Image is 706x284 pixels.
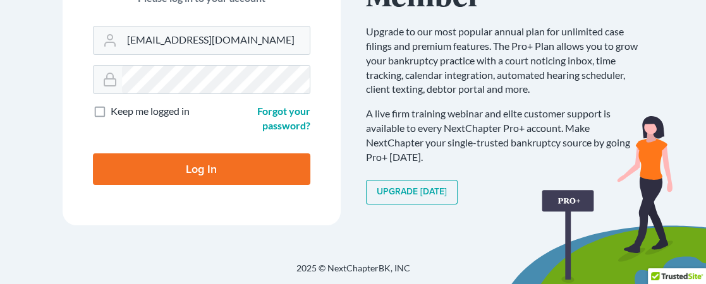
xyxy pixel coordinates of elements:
label: Keep me logged in [111,104,190,119]
a: Upgrade [DATE] [366,180,458,205]
a: Forgot your password? [257,105,310,131]
p: A live firm training webinar and elite customer support is available to every NextChapter Pro+ ac... [366,107,644,164]
input: Email Address [122,27,310,54]
p: Upgrade to our most popular annual plan for unlimited case filings and premium features. The Pro+... [366,25,644,97]
input: Log In [93,153,310,185]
